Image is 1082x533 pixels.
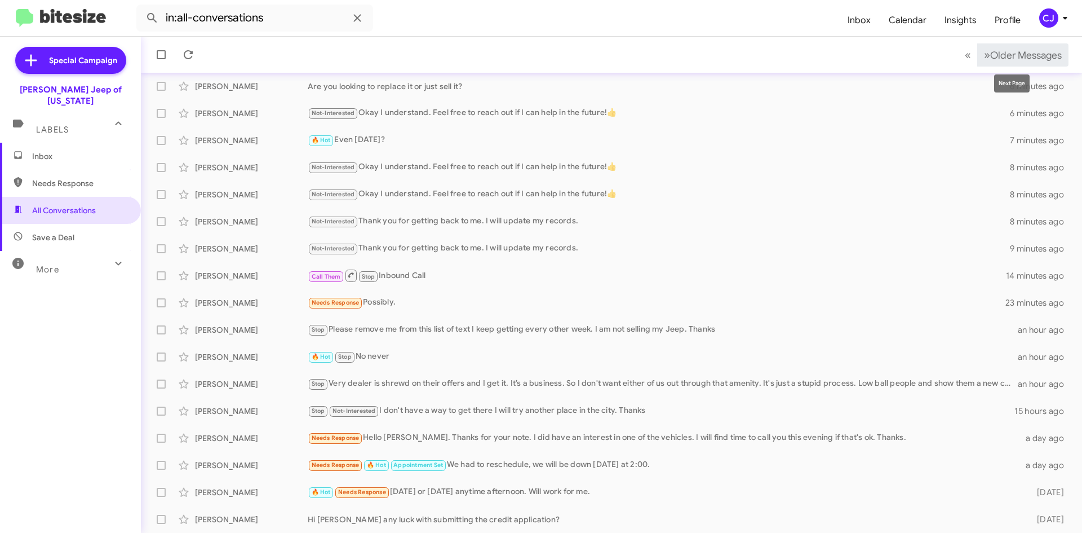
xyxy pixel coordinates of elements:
div: Okay I understand. Feel free to reach out if I can help in the future!👍 [308,161,1010,174]
div: [PERSON_NAME] [195,297,308,309]
div: Thank you for getting back to me. I will update my records. [308,242,1010,255]
div: 23 minutes ago [1005,297,1073,309]
a: Inbox [839,4,880,37]
div: [PERSON_NAME] [195,514,308,525]
div: an hour ago [1018,324,1073,336]
nav: Page navigation example [959,43,1068,67]
div: [DATE] [1019,487,1073,498]
span: Appointment Set [393,461,443,469]
div: 8 minutes ago [1010,216,1073,227]
div: Are you looking to replace it or just sell it? [308,81,1010,92]
div: [PERSON_NAME] [195,162,308,173]
span: Not-Interested [312,218,355,225]
div: [PERSON_NAME] [195,324,308,336]
div: [PERSON_NAME] [195,108,308,119]
div: 14 minutes ago [1006,270,1073,281]
div: [PERSON_NAME] [195,351,308,363]
input: Search [136,5,373,32]
div: 15 hours ago [1014,406,1073,417]
span: Needs Response [312,461,360,469]
span: Call Them [312,273,341,280]
div: [DATE] [1019,514,1073,525]
span: Save a Deal [32,232,74,243]
div: We had to reschedule, we will be down [DATE] at 2:00. [308,459,1019,472]
div: an hour ago [1018,378,1073,390]
div: [PERSON_NAME] [195,243,308,254]
span: « [965,48,971,62]
div: 7 minutes ago [1010,135,1073,146]
div: [PERSON_NAME] [195,433,308,444]
div: Very dealer is shrewd on their offers and I get it. It’s a business. So I don't want either of us... [308,377,1018,390]
span: All Conversations [32,205,96,216]
button: Previous [958,43,978,67]
div: [PERSON_NAME] [195,460,308,471]
div: [PERSON_NAME] [195,189,308,200]
div: Okay I understand. Feel free to reach out if I can help in the future!👍 [308,107,1010,120]
span: 🔥 Hot [312,353,331,360]
a: Special Campaign [15,47,126,74]
div: Possibly. [308,296,1005,309]
span: Older Messages [990,49,1062,61]
span: Stop [312,326,325,333]
span: Not-Interested [312,109,355,117]
div: Okay I understand. Feel free to reach out if I can help in the future!👍 [308,188,1010,201]
div: [PERSON_NAME] [195,135,308,146]
span: 🔥 Hot [367,461,386,469]
span: Stop [338,353,352,360]
span: 🔥 Hot [312,488,331,496]
span: Stop [362,273,375,280]
div: 6 minutes ago [1010,108,1073,119]
div: 8 minutes ago [1010,162,1073,173]
a: Insights [935,4,986,37]
div: No never [308,350,1018,363]
span: Not-Interested [312,164,355,171]
div: 8 minutes ago [1010,189,1073,200]
span: Inbox [32,151,128,162]
div: [DATE] or [DATE] anytime afternoon. Will work for me. [308,486,1019,499]
div: Please remove me from this list of text I keep getting every other week. I am not selling my Jeep... [308,323,1018,336]
div: Even [DATE]? [308,134,1010,147]
div: Inbound Call [308,268,1006,283]
div: [PERSON_NAME] [195,81,308,92]
div: an hour ago [1018,351,1073,363]
a: Profile [986,4,1030,37]
div: I don't have a way to get there I will try another place in the city. Thanks [308,404,1014,417]
div: 9 minutes ago [1010,243,1073,254]
div: [PERSON_NAME] [195,378,308,390]
a: Calendar [880,4,935,37]
div: [PERSON_NAME] [195,216,308,227]
div: Next Page [994,74,1030,92]
div: Thank you for getting back to me. I will update my records. [308,215,1010,228]
button: Next [977,43,1068,67]
span: Needs Response [338,488,386,496]
div: [PERSON_NAME] [195,487,308,498]
span: 🔥 Hot [312,136,331,144]
div: [PERSON_NAME] [195,270,308,281]
span: » [984,48,990,62]
span: Not-Interested [332,407,376,415]
div: a day ago [1019,460,1073,471]
div: a day ago [1019,433,1073,444]
span: Stop [312,380,325,387]
div: [PERSON_NAME] [195,406,308,417]
span: More [36,265,59,275]
span: Not-Interested [312,245,355,252]
div: Hello [PERSON_NAME]. Thanks for your note. I did have an interest in one of the vehicles. I will ... [308,431,1019,444]
span: Needs Response [312,434,360,442]
button: CJ [1030,8,1070,28]
span: Not-Interested [312,191,355,198]
span: Needs Response [32,178,128,189]
span: Needs Response [312,299,360,306]
div: CJ [1039,8,1058,28]
span: Labels [36,125,69,135]
span: Stop [312,407,325,415]
span: Special Campaign [49,55,117,66]
div: Hi [PERSON_NAME] any luck with submitting the credit application? [308,514,1019,525]
div: 6 minutes ago [1010,81,1073,92]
